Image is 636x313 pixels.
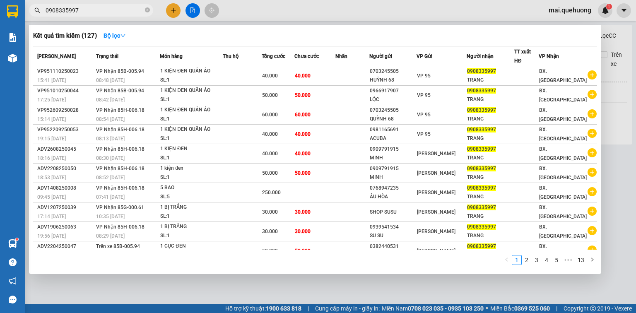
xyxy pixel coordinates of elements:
[97,29,132,42] button: Bộ lọcdown
[532,255,542,265] li: 3
[370,125,417,134] div: 0981165691
[160,125,222,134] div: 1 KIỆN ĐEN QUẦN ÁO
[37,145,94,154] div: ADV2608250045
[295,170,311,176] span: 50.000
[370,76,417,84] div: HUỲNH 68
[370,173,417,182] div: MINH
[37,233,66,239] span: 19:56 [DATE]
[370,231,417,240] div: SU SU
[96,88,144,94] span: VP Nhận 85B-005.94
[370,87,417,95] div: 0966917907
[588,109,597,118] span: plus-circle
[467,88,496,94] span: 0908335997
[96,127,145,132] span: VP Nhận 85H-006.18
[295,229,311,234] span: 30.000
[417,131,431,137] span: VP 95
[417,92,431,98] span: VP 95
[9,258,17,266] span: question-circle
[37,125,94,134] div: VP952209250053
[561,255,575,265] li: Next 5 Pages
[575,255,587,265] a: 13
[552,255,561,265] a: 5
[7,5,18,18] img: logo-vxr
[295,73,311,79] span: 40.000
[160,154,222,163] div: SL: 1
[37,203,94,212] div: ADV1207250039
[295,209,311,215] span: 30.000
[295,248,311,254] span: 50.000
[417,248,455,254] span: [PERSON_NAME]
[522,255,532,265] li: 2
[370,145,417,154] div: 0909791915
[160,115,222,124] div: SL: 1
[160,95,222,104] div: SL: 1
[96,53,118,59] span: Trạng thái
[96,107,145,113] span: VP Nhận 85H-006.18
[467,76,514,84] div: TRANG
[37,242,94,251] div: ADV2204250047
[37,53,76,59] span: [PERSON_NAME]
[160,144,222,154] div: 1 KIỆN ĐEN
[588,226,597,235] span: plus-circle
[96,136,125,142] span: 08:13 [DATE]
[539,127,587,142] span: BX. [GEOGRAPHIC_DATA]
[37,194,66,200] span: 09:45 [DATE]
[262,131,278,137] span: 40.000
[539,166,587,181] span: BX. [GEOGRAPHIC_DATA]
[467,68,496,74] span: 0908335997
[262,209,278,215] span: 30.000
[587,255,597,265] li: Next Page
[160,222,222,231] div: 1 BỊ TRẮNG
[160,86,222,95] div: 1 KIỆN ĐEN QUẦN ÁO
[502,255,512,265] button: left
[33,31,97,40] h3: Kết quả tìm kiếm ( 127 )
[417,209,455,215] span: [PERSON_NAME]
[417,170,455,176] span: [PERSON_NAME]
[370,115,417,123] div: QUỲNH 68
[542,255,552,265] li: 4
[370,223,417,231] div: 0939541534
[295,112,311,118] span: 60.000
[467,224,496,230] span: 0908335997
[96,77,125,83] span: 08:48 [DATE]
[539,185,587,200] span: BX. [GEOGRAPHIC_DATA]
[467,146,496,152] span: 0908335997
[160,212,222,221] div: SL: 1
[262,248,278,254] span: 50.000
[37,223,94,231] div: ADV1906250063
[145,7,150,14] span: close-circle
[467,95,514,104] div: TRANG
[502,255,512,265] li: Previous Page
[96,233,125,239] span: 08:29 [DATE]
[104,32,126,39] strong: Bộ lọc
[96,224,145,230] span: VP Nhận 85H-006.18
[160,106,222,115] div: 1 KIỆN ĐEN QUẦN ÁO
[467,205,496,210] span: 0908335997
[588,187,597,196] span: plus-circle
[575,255,587,265] li: 13
[370,208,417,217] div: SHOP SUSU
[532,255,541,265] a: 3
[37,106,94,115] div: VP952609250028
[160,53,183,59] span: Món hàng
[223,53,238,59] span: Thu hộ
[96,243,140,249] span: Trên xe 85B-005.94
[588,246,597,255] span: plus-circle
[370,134,417,143] div: ACUBA
[467,173,514,182] div: TRANG
[539,53,559,59] span: VP Nhận
[467,243,496,249] span: 0908335997
[417,73,431,79] span: VP 95
[539,107,587,122] span: BX. [GEOGRAPHIC_DATA]
[370,67,417,76] div: 0703245505
[295,92,311,98] span: 50.000
[160,173,222,182] div: SL: 1
[262,229,278,234] span: 30.000
[37,136,66,142] span: 19:15 [DATE]
[37,77,66,83] span: 15:41 [DATE]
[262,112,278,118] span: 60.000
[512,255,521,265] a: 1
[467,154,514,162] div: TRANG
[96,185,145,191] span: VP Nhận 85H-006.18
[96,116,125,122] span: 08:54 [DATE]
